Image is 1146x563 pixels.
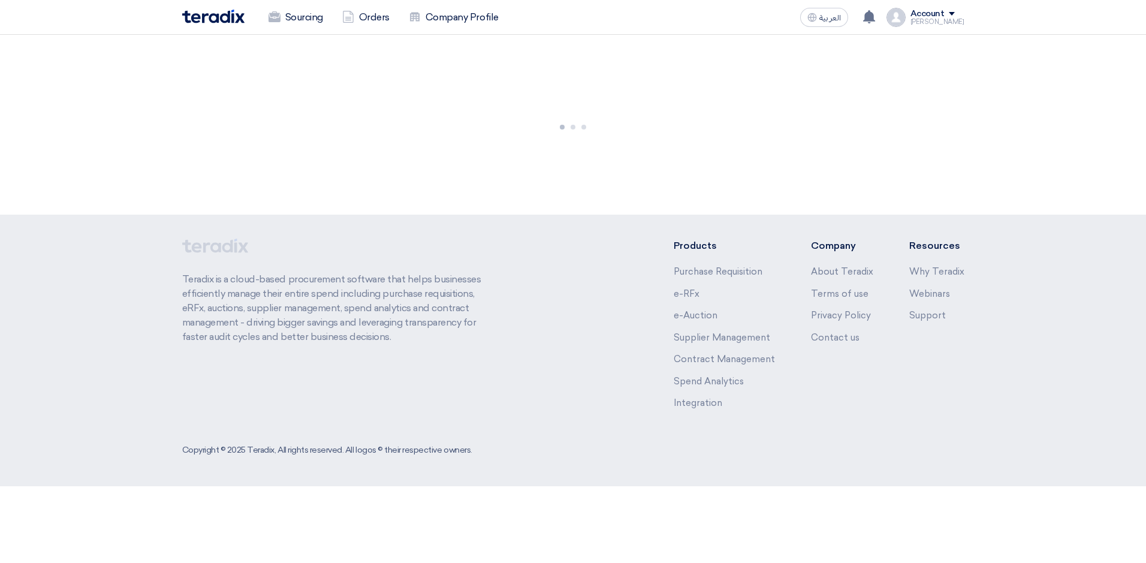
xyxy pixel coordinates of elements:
[674,239,775,253] li: Products
[811,288,868,299] a: Terms of use
[811,266,873,277] a: About Teradix
[674,266,762,277] a: Purchase Requisition
[819,14,841,22] span: العربية
[811,239,873,253] li: Company
[886,8,906,27] img: profile_test.png
[259,4,333,31] a: Sourcing
[333,4,399,31] a: Orders
[182,444,472,456] div: Copyright © 2025 Teradix, All rights reserved. All logos © their respective owners.
[674,310,717,321] a: e-Auction
[674,376,744,387] a: Spend Analytics
[910,9,945,19] div: Account
[674,398,722,408] a: Integration
[674,288,699,299] a: e-RFx
[909,239,964,253] li: Resources
[910,19,964,25] div: [PERSON_NAME]
[399,4,508,31] a: Company Profile
[674,354,775,365] a: Contract Management
[800,8,848,27] button: العربية
[909,266,964,277] a: Why Teradix
[909,310,946,321] a: Support
[811,332,860,343] a: Contact us
[674,332,770,343] a: Supplier Management
[182,272,495,344] p: Teradix is a cloud-based procurement software that helps businesses efficiently manage their enti...
[909,288,950,299] a: Webinars
[182,10,245,23] img: Teradix logo
[811,310,871,321] a: Privacy Policy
